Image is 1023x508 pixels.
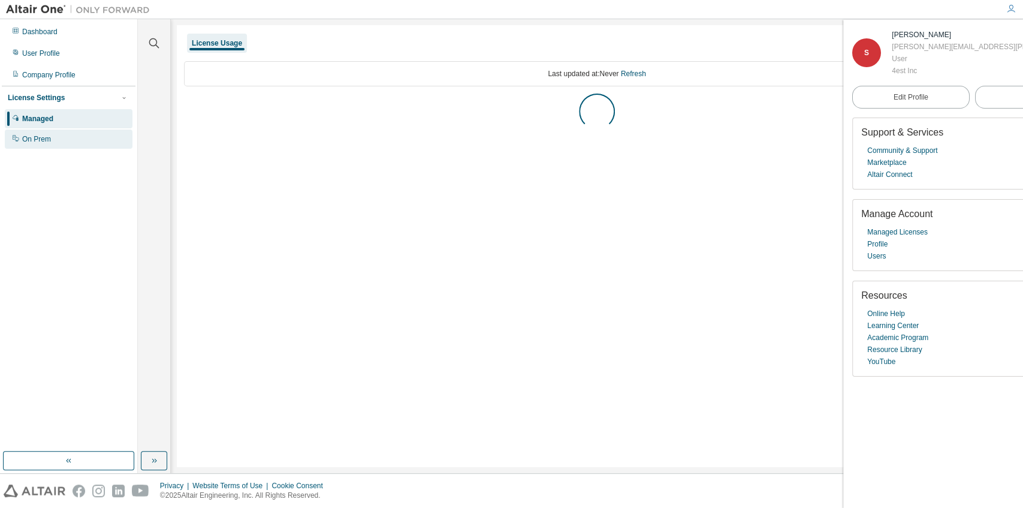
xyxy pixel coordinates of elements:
[867,157,906,169] a: Marketplace
[861,127,943,137] span: Support & Services
[192,38,242,48] div: License Usage
[271,481,330,491] div: Cookie Consent
[132,485,149,497] img: youtube.svg
[22,134,51,144] div: On Prem
[867,145,937,157] a: Community & Support
[4,485,65,497] img: altair_logo.svg
[867,250,886,262] a: Users
[861,290,907,300] span: Resources
[867,226,928,238] a: Managed Licenses
[22,27,58,37] div: Dashboard
[160,481,192,491] div: Privacy
[867,308,905,320] a: Online Help
[22,114,53,124] div: Managed
[867,356,895,368] a: YouTube
[867,344,922,356] a: Resource Library
[867,169,912,181] a: Altair Connect
[8,93,65,103] div: License Settings
[92,485,105,497] img: instagram.svg
[867,320,919,332] a: Learning Center
[621,70,646,78] a: Refresh
[6,4,156,16] img: Altair One
[192,481,271,491] div: Website Terms of Use
[861,209,933,219] span: Manage Account
[73,485,85,497] img: facebook.svg
[864,49,869,57] span: S
[894,92,928,102] span: Edit Profile
[867,332,928,344] a: Academic Program
[112,485,125,497] img: linkedin.svg
[852,86,970,109] a: Edit Profile
[22,49,60,58] div: User Profile
[867,238,888,250] a: Profile
[160,491,330,501] p: © 2025 Altair Engineering, Inc. All Rights Reserved.
[184,61,1010,86] div: Last updated at: Never
[22,70,76,80] div: Company Profile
